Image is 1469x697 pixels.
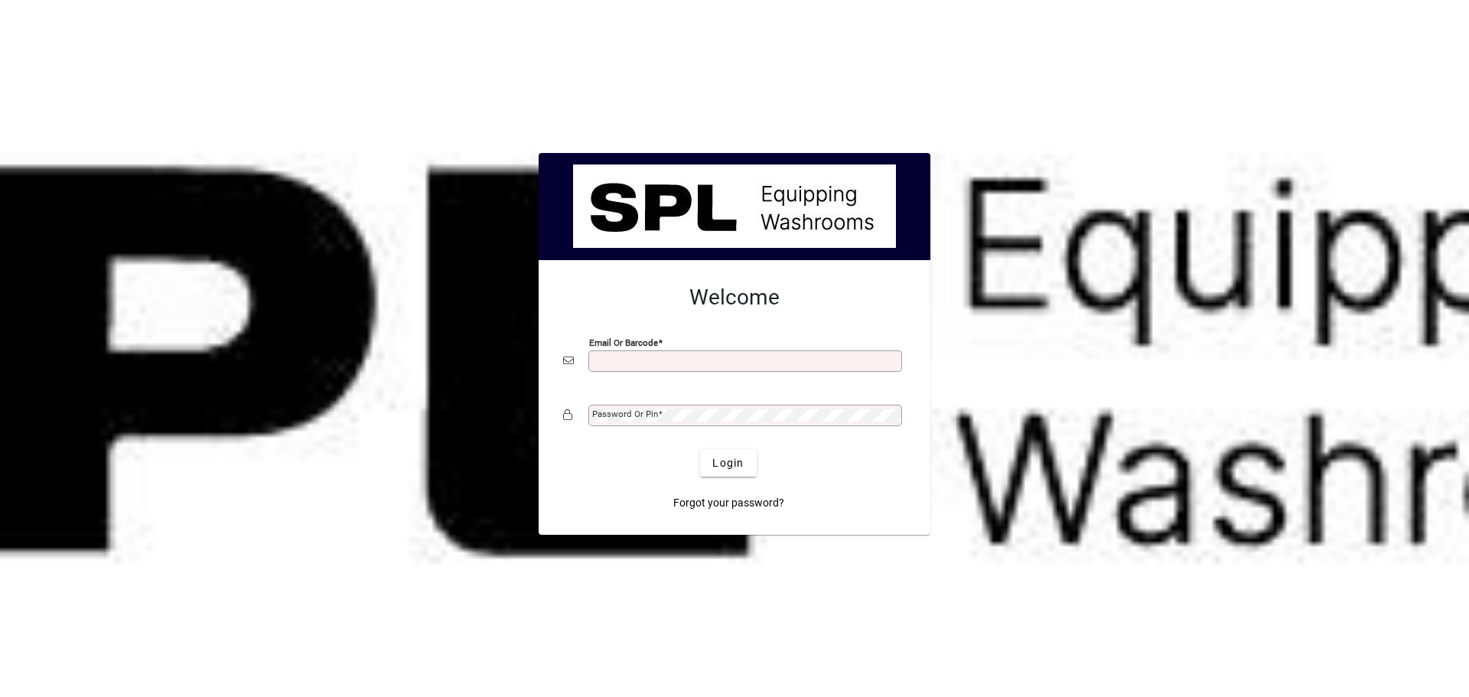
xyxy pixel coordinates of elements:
h2: Welcome [563,285,906,311]
span: Login [712,455,744,471]
a: Forgot your password? [667,489,790,516]
span: Forgot your password? [673,495,784,511]
mat-label: Password or Pin [592,409,658,419]
mat-label: Email or Barcode [589,337,658,348]
button: Login [700,449,756,477]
